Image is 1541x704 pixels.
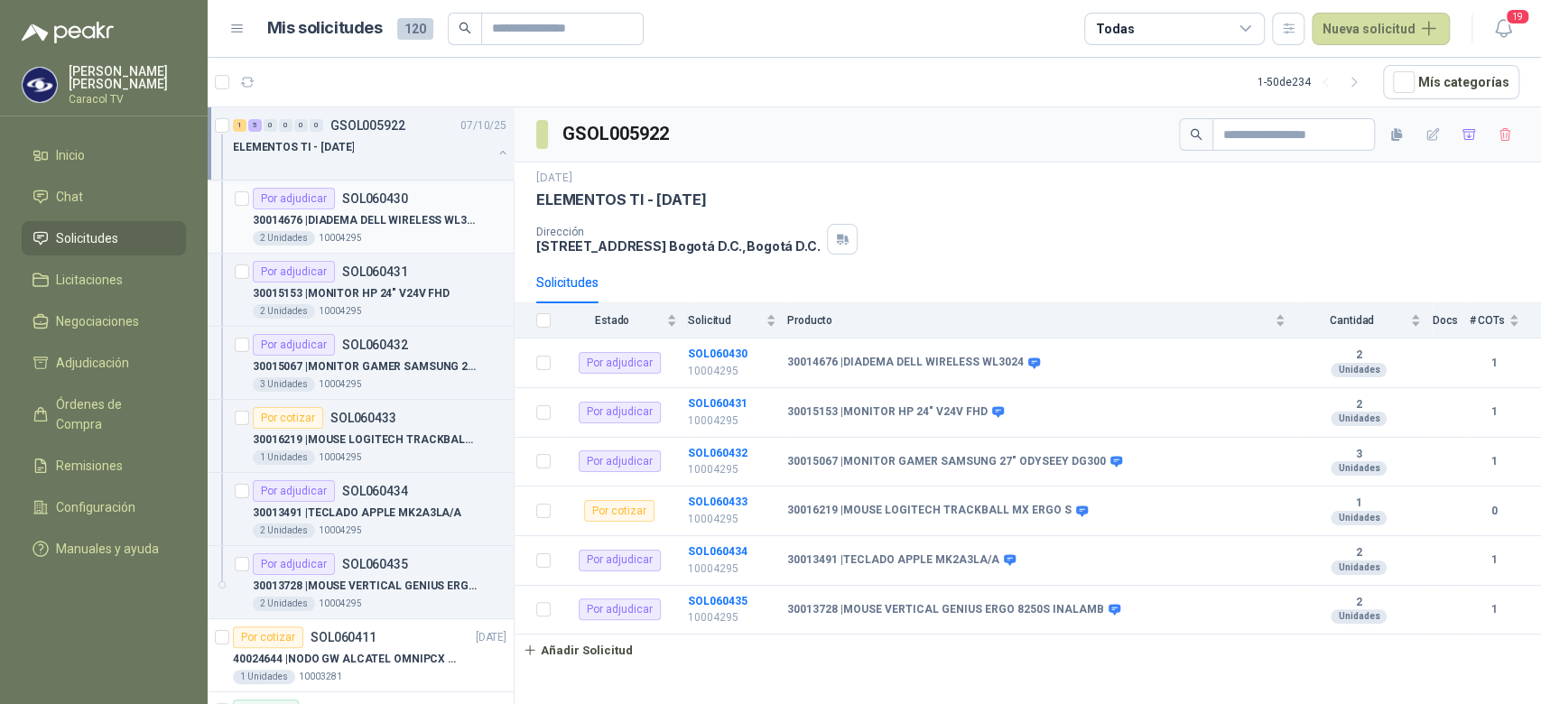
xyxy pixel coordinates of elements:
p: SOL060435 [342,558,408,570]
div: Por adjudicar [579,402,661,423]
p: ELEMENTOS TI - [DATE] [536,190,706,209]
p: 30016219 | MOUSE LOGITECH TRACKBALL MX ERGO S [253,431,478,449]
p: 10004295 [319,523,362,538]
div: Por adjudicar [579,550,661,571]
b: SOL060433 [688,496,747,508]
a: Por adjudicarSOL06043030014676 |DIADEMA DELL WIRELESS WL30242 Unidades10004295 [208,181,514,254]
b: 2 [1296,596,1421,610]
th: Producto [787,303,1296,338]
span: Manuales y ayuda [56,539,159,559]
button: Añadir Solicitud [515,635,641,665]
a: SOL060432 [688,447,747,459]
a: Remisiones [22,449,186,483]
span: search [459,22,471,34]
a: Por adjudicarSOL06043530013728 |MOUSE VERTICAL GENIUS ERGO 8250S INALAMB2 Unidades10004295 [208,546,514,619]
div: Por adjudicar [253,188,335,209]
span: Configuración [56,497,135,517]
p: 07/10/25 [460,117,506,134]
div: Por cotizar [584,500,654,522]
th: Estado [562,303,688,338]
a: Configuración [22,490,186,524]
p: 40024644 | NODO GW ALCATEL OMNIPCX ENTERPRISE SIP [233,651,458,668]
a: Por cotizarSOL06043330016219 |MOUSE LOGITECH TRACKBALL MX ERGO S1 Unidades10004295 [208,400,514,473]
div: 0 [294,119,308,132]
div: 1 Unidades [233,670,295,684]
a: Por cotizarSOL060411[DATE] 40024644 |NODO GW ALCATEL OMNIPCX ENTERPRISE SIP1 Unidades10003281 [208,619,514,692]
p: [DATE] [476,629,506,646]
a: SOL060434 [688,545,747,558]
p: 30013491 | TECLADO APPLE MK2A3LA/A [253,505,461,522]
div: 1 Unidades [253,450,315,465]
h1: Mis solicitudes [267,15,383,42]
p: 10004295 [319,377,362,392]
span: Remisiones [56,456,123,476]
b: 30015153 | MONITOR HP 24" V24V FHD [787,405,988,420]
div: Por adjudicar [253,261,335,283]
p: Caracol TV [69,94,186,105]
div: 2 Unidades [253,304,315,319]
b: SOL060430 [688,347,747,360]
p: 10004295 [688,511,776,528]
p: 10003281 [299,670,342,684]
div: Por adjudicar [253,553,335,575]
button: Nueva solicitud [1312,13,1450,45]
p: 30014676 | DIADEMA DELL WIRELESS WL3024 [253,212,478,229]
a: Órdenes de Compra [22,387,186,441]
div: Por adjudicar [579,598,661,620]
a: 1 5 0 0 0 0 GSOL00592207/10/25 ELEMENTOS TI - [DATE] [233,115,510,172]
a: Negociaciones [22,304,186,338]
p: 10004295 [688,560,776,578]
b: 1 [1469,355,1519,372]
span: Licitaciones [56,270,123,290]
div: Unidades [1331,363,1387,377]
div: 3 Unidades [253,377,315,392]
p: 30015067 | MONITOR GAMER SAMSUNG 27" ODYSEEY DG300 [253,358,478,375]
a: Manuales y ayuda [22,532,186,566]
th: Cantidad [1296,303,1432,338]
div: 2 Unidades [253,597,315,611]
p: 10004295 [319,231,362,245]
p: 10004295 [688,461,776,478]
th: # COTs [1469,303,1541,338]
span: Estado [562,314,663,327]
b: 1 [1469,453,1519,470]
b: 0 [1469,503,1519,520]
p: SOL060430 [342,192,408,205]
p: 10004295 [319,597,362,611]
div: Todas [1096,19,1134,39]
img: Logo peakr [22,22,114,43]
b: 2 [1296,546,1421,560]
span: Órdenes de Compra [56,394,169,434]
span: 120 [397,18,433,40]
b: 30013728 | MOUSE VERTICAL GENIUS ERGO 8250S INALAMB [787,603,1104,617]
div: Unidades [1331,511,1387,525]
div: Por adjudicar [253,334,335,356]
p: 30015153 | MONITOR HP 24" V24V FHD [253,285,450,302]
p: [PERSON_NAME] [PERSON_NAME] [69,65,186,90]
button: Mís categorías [1383,65,1519,99]
p: 10004295 [319,304,362,319]
div: Por adjudicar [579,352,661,374]
a: Chat [22,180,186,214]
span: 19 [1505,8,1530,25]
div: Unidades [1331,560,1387,575]
span: search [1190,128,1202,141]
p: SOL060432 [342,338,408,351]
a: Solicitudes [22,221,186,255]
span: Negociaciones [56,311,139,331]
div: Solicitudes [536,273,599,292]
span: Cantidad [1296,314,1406,327]
span: # COTs [1469,314,1505,327]
img: Company Logo [23,68,57,102]
p: 10004295 [688,412,776,430]
b: 2 [1296,348,1421,363]
p: SOL060411 [311,631,376,644]
div: Por cotizar [253,407,323,429]
div: Unidades [1331,412,1387,426]
a: Por adjudicarSOL06043130015153 |MONITOR HP 24" V24V FHD2 Unidades10004295 [208,254,514,327]
a: SOL060435 [688,595,747,607]
th: Docs [1432,303,1469,338]
p: 30013728 | MOUSE VERTICAL GENIUS ERGO 8250S INALAMB [253,578,478,595]
p: Dirección [536,226,820,238]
